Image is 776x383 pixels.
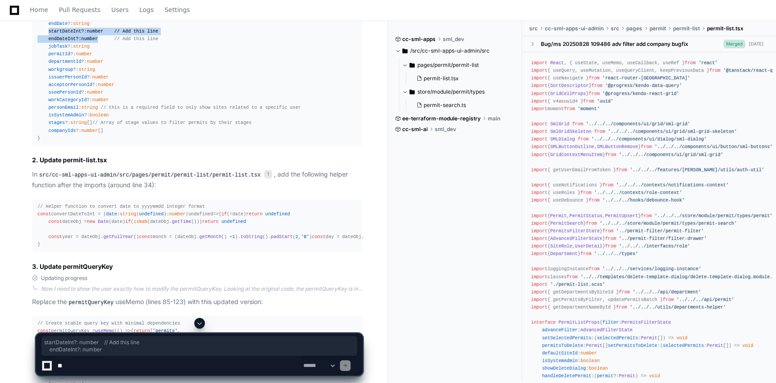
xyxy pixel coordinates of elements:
span: PermitUpsert [605,213,638,218]
span: import [531,274,547,280]
span: '../../../components/ui/dialog/sml-dialog' [592,136,707,142]
span: Users [111,7,129,12]
span: '../../../types' [594,251,638,256]
span: PermitsFilterState [550,228,600,234]
span: from [616,305,627,310]
span: import [531,121,547,127]
span: from [594,129,605,134]
span: import [531,228,547,234]
span: '../permit-filter/permit-filter' [616,228,704,234]
span: permit [649,25,666,32]
span: getTime [172,219,191,224]
svg: Directory [409,60,415,70]
span: 2 [295,234,298,239]
span: cc-sml-apps [402,36,436,43]
span: AdvancedFilterState [550,236,602,241]
span: string [120,211,136,217]
span: from [588,91,600,96]
span: const [312,234,326,239]
span: import [531,129,547,134]
span: '../../../contexts/role-context' [594,190,682,195]
span: endDate [49,21,68,26]
span: workgroup [49,67,73,72]
span: from [709,68,720,73]
span: SMLDialog [550,136,575,142]
code: src/cc-sml-apps-ui-admin/src/pages/permit/permit-list/permit-list.tsx [37,171,262,179]
span: number [82,128,98,133]
span: from [567,274,578,280]
span: isSystemAdmin [49,112,84,118]
span: workCategoryId [49,97,87,103]
span: number [92,97,109,103]
span: Logs [139,7,154,12]
span: src [529,25,538,32]
span: ee-terraform-module-registry [402,115,481,122]
span: 1 [264,170,272,179]
span: Home [30,7,48,12]
span: UserDetail [575,243,603,249]
span: from [619,289,630,295]
div: convertDateToInt = ( : | ): | { (!date) dateObj = (date) ( (dateObj. ())) year = dateObj. () mont... [37,203,357,249]
div: Bug/ms 20250828 109486 adv filter add company bugfix [541,41,688,48]
span: from [641,213,652,218]
span: import [531,190,547,195]
svg: Directory [409,86,415,97]
span: Settings [164,7,190,12]
span: GridCellProps [550,91,586,96]
span: import [531,198,547,203]
button: store/module/permit/types [402,85,515,99]
span: pages/permit/permit-list [417,62,479,69]
span: number [92,74,109,80]
span: '../../../utils/departments-helper' [630,305,726,310]
code: permitQueryKey [67,299,115,307]
span: companyIds [49,128,76,133]
span: number [87,29,103,34]
span: store/module/permit/types [417,88,485,95]
span: import [531,266,547,272]
span: boolean [90,112,109,118]
span: permit-list.tsx [424,75,459,82]
span: PermitStatus [569,213,602,218]
span: number [98,82,114,87]
span: Permit [550,213,567,218]
span: import [531,83,547,88]
span: stages [49,120,65,125]
span: string [70,120,87,125]
h2: 2. Update permit-list.tsx [32,156,363,165]
span: pages [626,25,642,32]
span: number [87,59,103,64]
span: '../../../hooks/debounce-hook' [602,198,685,203]
span: number [169,211,186,217]
span: '../../../features/[PERSON_NAME]/utils/auth-util' [630,167,764,173]
span: import [531,144,547,149]
span: if [221,211,227,217]
h2: 3. Update permitQueryKey [32,262,363,271]
span: permit-list [673,25,700,32]
span: endDateInt [49,36,76,41]
span: cc-sml-ai [402,126,428,133]
span: getMonth [200,234,221,239]
div: { ?: ?: ?: ?: ?: ?: ?: ?: ?: ?: ?: ?: ?: : ?: ?: [] ?: [] } [37,5,357,142]
span: undefined [221,219,246,224]
span: 'react' [698,60,718,66]
span: '../../../components/ui/grid/sml-grid' [619,152,723,157]
span: from [586,221,597,226]
span: sml_dev [443,36,464,43]
span: string [73,44,90,49]
span: import [531,182,547,188]
span: sml_dev [435,126,456,133]
span: from [592,83,603,88]
span: ssoePersonId [49,90,82,95]
span: import [531,236,547,241]
span: '../../../api/permit' [677,297,734,302]
span: from [602,228,613,234]
button: permit-search.ts [413,99,510,111]
span: return [246,211,262,217]
span: import [531,251,547,256]
span: import [531,221,547,226]
span: jobTask [49,44,68,49]
span: from [564,106,575,111]
span: GridContextMenuItem [550,152,602,157]
span: return [202,219,219,224]
span: import [531,213,547,218]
